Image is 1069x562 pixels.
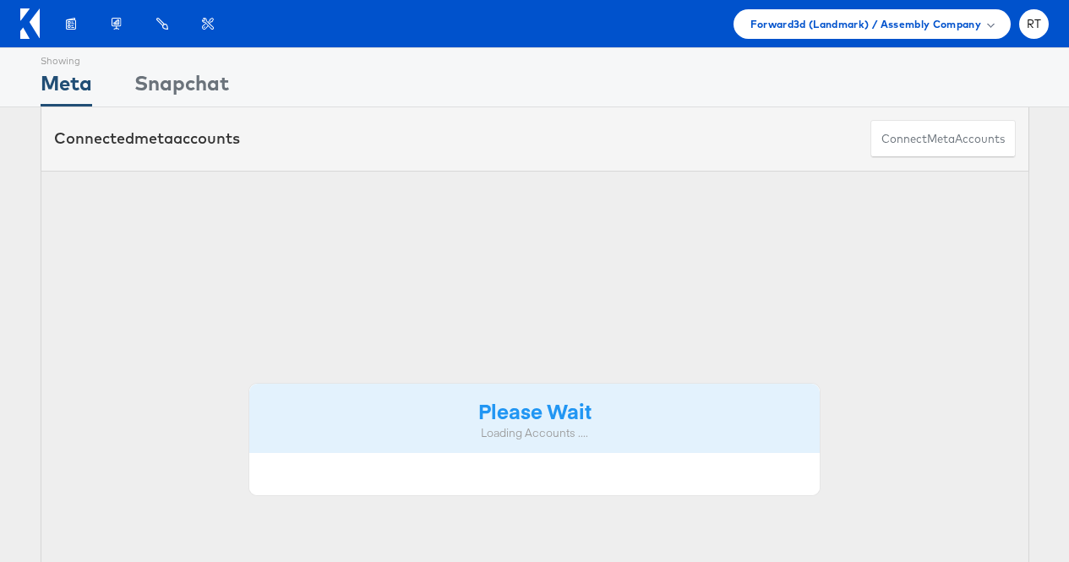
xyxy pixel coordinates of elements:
span: RT [1027,19,1042,30]
span: meta [927,131,955,147]
div: Meta [41,68,92,106]
button: ConnectmetaAccounts [870,120,1016,158]
div: Showing [41,48,92,68]
div: Snapchat [134,68,229,106]
strong: Please Wait [478,396,592,424]
span: Forward3d (Landmark) / Assembly Company [750,15,981,33]
div: Connected accounts [54,128,240,150]
div: Loading Accounts .... [262,425,808,441]
span: meta [134,128,173,148]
